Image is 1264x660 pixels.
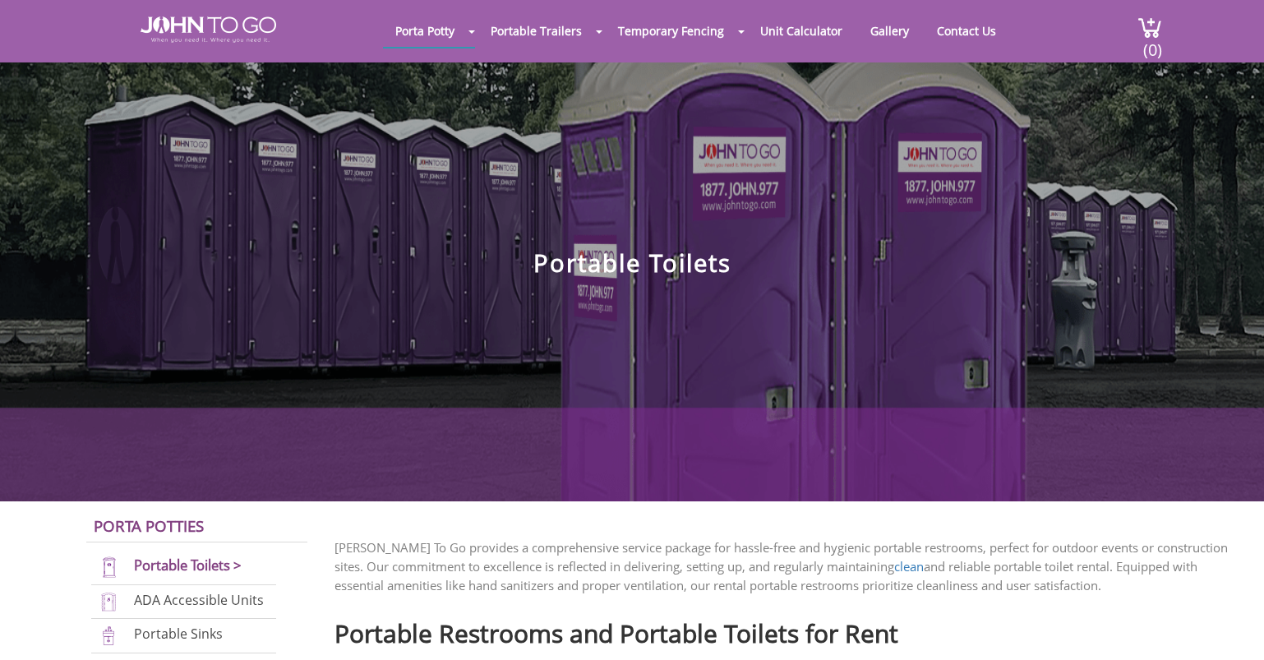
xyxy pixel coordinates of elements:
[858,15,921,47] a: Gallery
[478,15,594,47] a: Portable Trailers
[91,556,127,579] img: portable-toilets-new.png
[606,15,736,47] a: Temporary Fencing
[1198,594,1264,660] button: Live Chat
[141,16,276,43] img: JOHN to go
[894,558,924,575] a: clean
[383,15,467,47] a: Porta Potty
[925,15,1008,47] a: Contact Us
[94,515,204,536] a: Porta Potties
[1137,16,1162,39] img: cart a
[1142,25,1162,61] span: (0)
[134,556,242,575] a: Portable Toilets >
[334,612,1239,647] h2: Portable Restrooms and Portable Toilets for Rent
[334,538,1239,595] p: [PERSON_NAME] To Go provides a comprehensive service package for hassle-free and hygienic portabl...
[748,15,855,47] a: Unit Calculator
